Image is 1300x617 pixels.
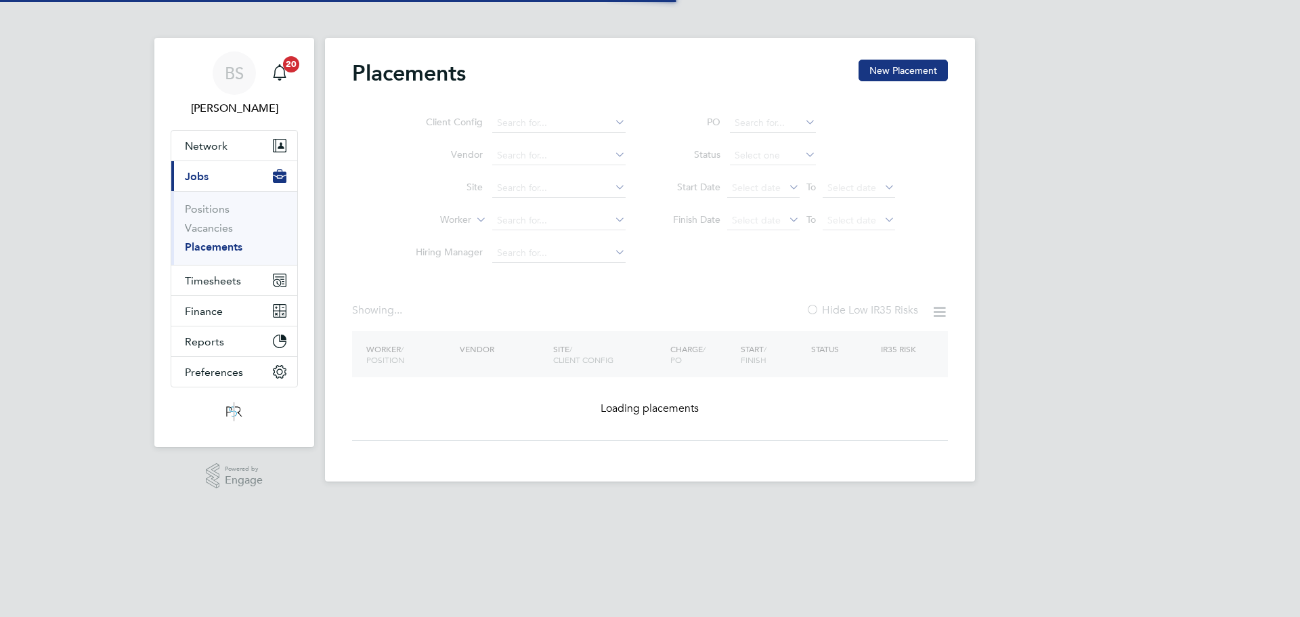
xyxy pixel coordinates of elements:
[206,463,263,489] a: Powered byEngage
[185,240,242,253] a: Placements
[225,463,263,475] span: Powered by
[171,191,297,265] div: Jobs
[352,303,405,318] div: Showing
[171,100,298,116] span: Beth Seddon
[185,335,224,348] span: Reports
[185,221,233,234] a: Vacancies
[185,140,227,152] span: Network
[171,401,298,423] a: Go to home page
[185,305,223,318] span: Finance
[185,170,209,183] span: Jobs
[394,303,402,317] span: ...
[266,51,293,95] a: 20
[171,296,297,326] button: Finance
[283,56,299,72] span: 20
[225,64,244,82] span: BS
[352,60,466,87] h2: Placements
[171,265,297,295] button: Timesheets
[185,203,230,215] a: Positions
[171,357,297,387] button: Preferences
[171,161,297,191] button: Jobs
[154,38,314,447] nav: Main navigation
[185,274,241,287] span: Timesheets
[222,401,246,423] img: psrsolutions-logo-retina.png
[185,366,243,379] span: Preferences
[171,131,297,161] button: Network
[806,303,918,317] label: Hide Low IR35 Risks
[225,475,263,486] span: Engage
[171,51,298,116] a: BS[PERSON_NAME]
[859,60,948,81] button: New Placement
[171,326,297,356] button: Reports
